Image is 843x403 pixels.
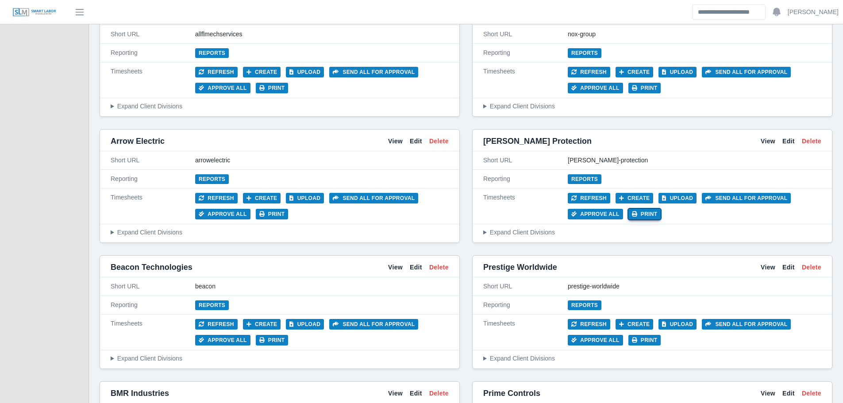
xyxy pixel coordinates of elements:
[195,335,250,345] button: Approve All
[388,137,403,146] a: View
[802,137,821,146] a: Delete
[195,209,250,219] button: Approve All
[195,30,449,39] div: allflmechservices
[483,228,821,237] summary: Expand Client Divisions
[111,174,195,184] div: Reporting
[111,228,449,237] summary: Expand Client Divisions
[195,174,229,184] a: Reports
[782,263,795,272] a: Edit
[628,335,661,345] button: Print
[410,389,422,398] a: Edit
[388,389,403,398] a: View
[568,67,610,77] button: Refresh
[111,354,449,363] summary: Expand Client Divisions
[483,48,568,58] div: Reporting
[658,319,697,330] button: Upload
[628,83,661,93] button: Print
[256,335,289,345] button: Print
[483,282,568,291] div: Short URL
[568,300,601,310] a: Reports
[483,135,592,147] span: [PERSON_NAME] Protection
[329,319,418,330] button: Send all for approval
[483,319,568,345] div: Timesheets
[111,387,169,399] span: BMR Industries
[568,48,601,58] a: Reports
[802,389,821,398] a: Delete
[788,8,839,17] a: [PERSON_NAME]
[286,319,324,330] button: Upload
[111,135,165,147] span: Arrow Electric
[568,156,821,165] div: [PERSON_NAME]-protection
[483,174,568,184] div: Reporting
[429,263,449,272] a: Delete
[243,67,281,77] button: Create
[483,30,568,39] div: Short URL
[111,193,195,219] div: Timesheets
[628,209,661,219] button: Print
[195,67,238,77] button: Refresh
[195,193,238,203] button: Refresh
[329,193,418,203] button: Send all for approval
[483,354,821,363] summary: Expand Client Divisions
[195,156,449,165] div: arrowelectric
[658,67,697,77] button: Upload
[616,193,654,203] button: Create
[568,83,623,93] button: Approve All
[256,83,289,93] button: Print
[111,300,195,310] div: Reporting
[388,263,403,272] a: View
[702,193,791,203] button: Send all for approval
[195,282,449,291] div: beacon
[243,319,281,330] button: Create
[616,67,654,77] button: Create
[195,48,229,58] a: Reports
[692,4,766,20] input: Search
[195,300,229,310] a: Reports
[568,335,623,345] button: Approve All
[429,137,449,146] a: Delete
[111,282,195,291] div: Short URL
[616,319,654,330] button: Create
[195,319,238,330] button: Refresh
[111,30,195,39] div: Short URL
[410,137,422,146] a: Edit
[782,137,795,146] a: Edit
[329,67,418,77] button: Send all for approval
[243,193,281,203] button: Create
[111,48,195,58] div: Reporting
[702,319,791,330] button: Send all for approval
[761,389,775,398] a: View
[410,263,422,272] a: Edit
[111,261,192,273] span: Beacon Technologies
[568,30,821,39] div: nox-group
[568,193,610,203] button: Refresh
[483,387,540,399] span: Prime Controls
[568,209,623,219] button: Approve All
[286,67,324,77] button: Upload
[568,319,610,330] button: Refresh
[12,8,57,17] img: SLM Logo
[111,319,195,345] div: Timesheets
[802,263,821,272] a: Delete
[286,193,324,203] button: Upload
[702,67,791,77] button: Send all for approval
[568,282,821,291] div: prestige-worldwide
[782,389,795,398] a: Edit
[568,174,601,184] a: Reports
[483,261,557,273] span: Prestige Worldwide
[195,83,250,93] button: Approve All
[761,263,775,272] a: View
[483,156,568,165] div: Short URL
[761,137,775,146] a: View
[483,300,568,310] div: Reporting
[658,193,697,203] button: Upload
[256,209,289,219] button: Print
[483,67,568,93] div: Timesheets
[429,389,449,398] a: Delete
[111,156,195,165] div: Short URL
[111,102,449,111] summary: Expand Client Divisions
[483,102,821,111] summary: Expand Client Divisions
[111,67,195,93] div: Timesheets
[483,193,568,219] div: Timesheets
